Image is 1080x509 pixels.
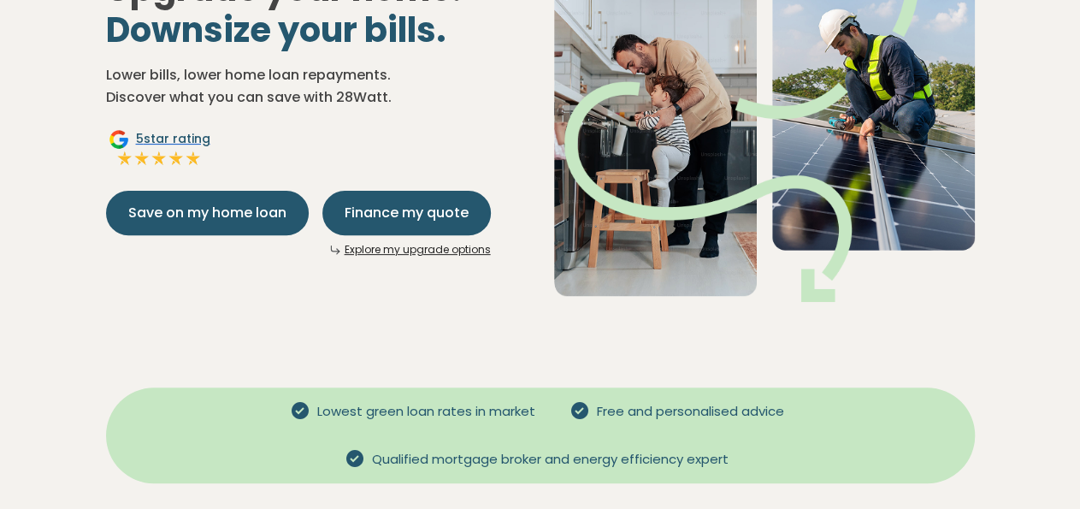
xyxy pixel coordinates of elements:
img: Full star [150,150,168,167]
span: Finance my quote [345,203,469,223]
img: Full star [133,150,150,167]
button: Save on my home loan [106,191,309,235]
p: Lower bills, lower home loan repayments. Discover what you can save with 28Watt. [106,64,527,108]
img: Full star [116,150,133,167]
img: Full star [168,150,185,167]
span: Downsize your bills. [106,6,446,54]
img: Google [109,129,129,150]
a: Google5star ratingFull starFull starFull starFull starFull star [106,129,213,170]
button: Finance my quote [322,191,491,235]
span: Save on my home loan [128,203,286,223]
span: Qualified mortgage broker and energy efficiency expert [365,450,735,470]
span: Lowest green loan rates in market [310,402,542,422]
span: 5 star rating [136,130,210,148]
a: Explore my upgrade options [345,242,491,257]
img: Full star [185,150,202,167]
span: Free and personalised advice [590,402,791,422]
